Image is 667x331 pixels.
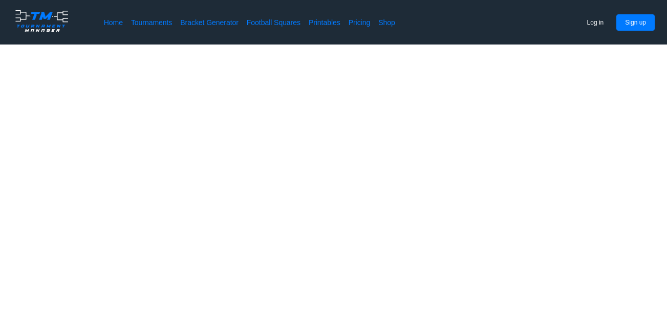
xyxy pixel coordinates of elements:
[378,17,395,28] a: Shop
[578,14,613,31] button: Log in
[309,17,340,28] a: Printables
[12,8,71,34] img: logo.ffa97a18e3bf2c7d.png
[104,17,123,28] a: Home
[616,14,655,31] button: Sign up
[131,17,172,28] a: Tournaments
[247,17,300,28] a: Football Squares
[180,17,239,28] a: Bracket Generator
[349,17,370,28] a: Pricing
